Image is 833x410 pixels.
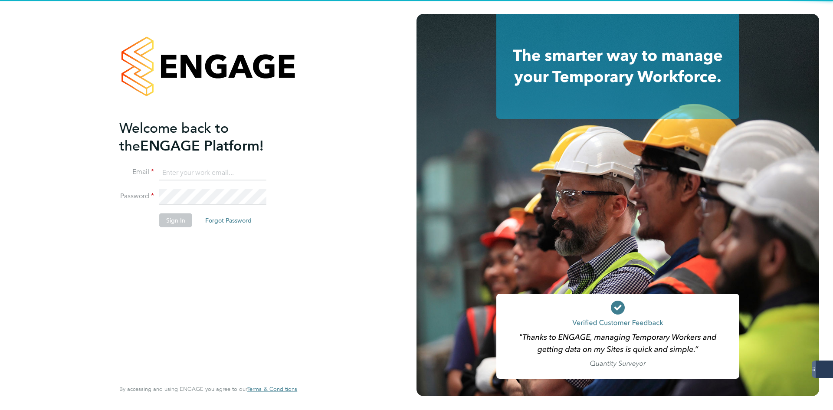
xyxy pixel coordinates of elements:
span: Welcome back to the [119,119,229,154]
input: Enter your work email... [159,165,266,180]
label: Email [119,167,154,177]
a: Terms & Conditions [247,386,297,393]
h2: ENGAGE Platform! [119,119,289,154]
label: Password [119,192,154,201]
button: Forgot Password [198,213,259,227]
button: Sign In [159,213,192,227]
span: By accessing and using ENGAGE you agree to our [119,385,297,393]
span: Terms & Conditions [247,385,297,393]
